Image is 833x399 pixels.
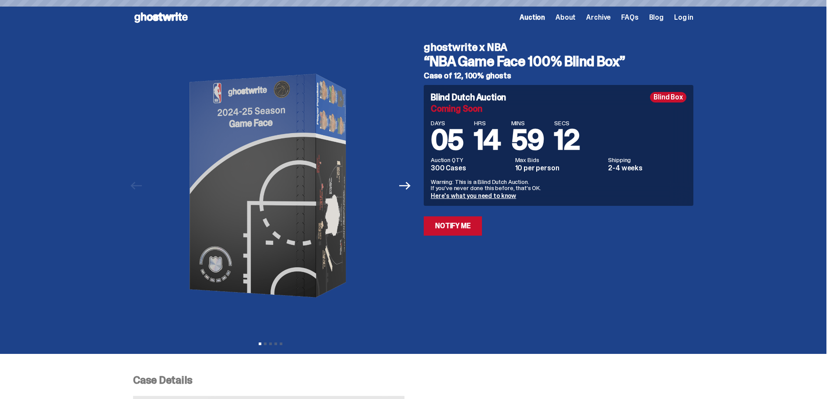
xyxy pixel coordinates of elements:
[586,14,611,21] a: Archive
[431,165,510,172] dd: 300 Cases
[474,122,501,158] span: 14
[424,216,482,236] a: Notify Me
[431,93,506,102] h4: Blind Dutch Auction
[431,179,686,191] p: Warning: This is a Blind Dutch Auction. If you’ve never done this before, that’s OK.
[424,72,693,80] h5: Case of 12, 100% ghosts
[674,14,693,21] a: Log in
[259,343,261,345] button: View slide 1
[431,104,686,113] div: Coming Soon
[650,92,686,102] div: Blind Box
[133,375,693,385] p: Case Details
[431,192,516,200] a: Here's what you need to know
[608,165,686,172] dd: 2-4 weeks
[555,14,576,21] a: About
[554,122,580,158] span: 12
[649,14,664,21] a: Blog
[520,14,545,21] a: Auction
[515,157,603,163] dt: Max Bids
[431,157,510,163] dt: Auction QTY
[621,14,638,21] a: FAQs
[274,343,277,345] button: View slide 4
[511,122,544,158] span: 59
[424,54,693,68] h3: “NBA Game Face 100% Blind Box”
[395,176,415,195] button: Next
[608,157,686,163] dt: Shipping
[424,42,693,53] h4: ghostwrite x NBA
[269,343,272,345] button: View slide 3
[431,122,464,158] span: 05
[515,165,603,172] dd: 10 per person
[554,120,580,126] span: SECS
[511,120,544,126] span: MINS
[264,343,267,345] button: View slide 2
[150,35,391,336] img: NBA-Hero-1.png
[474,120,501,126] span: HRS
[280,343,282,345] button: View slide 5
[431,120,464,126] span: DAYS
